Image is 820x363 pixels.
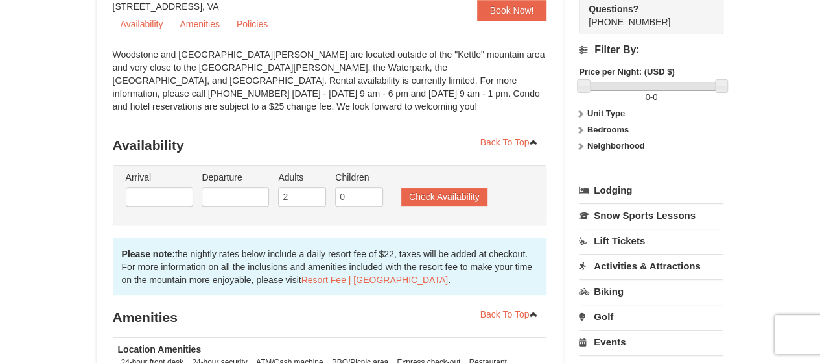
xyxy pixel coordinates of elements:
h4: Filter By: [579,44,723,56]
strong: Neighborhood [587,141,645,151]
span: 0 [645,92,650,102]
a: Resort Fee | [GEOGRAPHIC_DATA] [301,275,448,285]
a: Events [579,330,723,354]
a: Back To Top [472,132,547,152]
a: Back To Top [472,305,547,324]
strong: Questions? [589,4,638,14]
label: Departure [202,171,269,184]
a: Availability [113,14,171,34]
a: Biking [579,279,723,303]
div: Woodstone and [GEOGRAPHIC_DATA][PERSON_NAME] are located outside of the "Kettle" mountain area an... [113,48,547,126]
strong: Please note: [122,249,175,259]
a: Policies [229,14,275,34]
a: Golf [579,305,723,329]
h3: Availability [113,132,547,158]
strong: Unit Type [587,108,625,118]
strong: Price per Night: (USD $) [579,67,674,77]
label: Children [335,171,383,184]
strong: Location Amenities [118,344,202,355]
strong: Bedrooms [587,125,629,134]
span: [PHONE_NUMBER] [589,3,700,27]
a: Lodging [579,179,723,202]
a: Amenities [172,14,227,34]
button: Check Availability [401,188,487,206]
label: Adults [278,171,326,184]
label: - [579,91,723,104]
a: Activities & Attractions [579,254,723,278]
a: Snow Sports Lessons [579,203,723,227]
h3: Amenities [113,305,547,331]
label: Arrival [126,171,193,184]
span: 0 [653,92,657,102]
a: Lift Tickets [579,229,723,253]
div: the nightly rates below include a daily resort fee of $22, taxes will be added at checkout. For m... [113,238,547,295]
